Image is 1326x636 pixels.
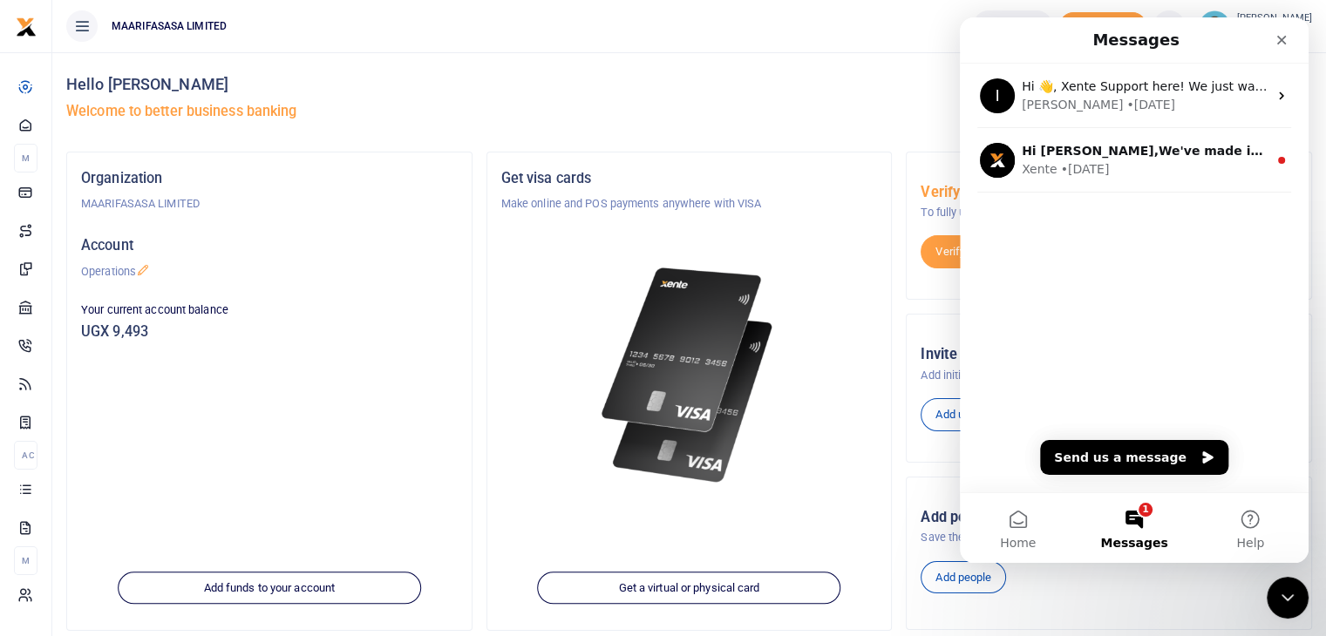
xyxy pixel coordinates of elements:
[1059,12,1146,41] li: Toup your wallet
[501,195,878,213] p: Make online and POS payments anywhere with VISA
[167,78,215,97] div: • [DATE]
[921,509,1297,526] h5: Add people you pay
[81,237,458,254] h5: Account
[81,323,458,341] h5: UGX 9,493
[16,19,37,32] a: logo-small logo-large logo-large
[116,476,232,545] button: Messages
[233,476,349,545] button: Help
[14,441,37,470] li: Ac
[1059,12,1146,41] span: Add money
[921,561,1006,594] a: Add people
[1237,11,1312,26] small: [PERSON_NAME]
[921,204,1297,221] p: To fully use Xente, you must verify your organization
[16,17,37,37] img: logo-small
[140,519,207,531] span: Messages
[66,103,1312,120] h5: Welcome to better business banking
[81,263,458,281] p: Operations
[1267,577,1309,619] iframe: To enrich screen reader interactions, please activate Accessibility in Grammarly extension settings
[62,143,98,161] div: Xente
[101,143,150,161] div: • [DATE]
[960,17,1309,563] iframe: To enrich screen reader interactions, please activate Accessibility in Grammarly extension settings
[276,519,304,531] span: Help
[921,346,1297,363] h5: Invite your team mates
[66,75,1312,94] h4: Hello [PERSON_NAME]
[105,18,234,34] span: MAARIFASASA LIMITED
[921,398,1001,431] a: Add users
[62,78,163,97] div: [PERSON_NAME]
[81,301,458,319] p: Your current account balance
[62,126,1139,140] span: Hi [PERSON_NAME],We've made it easier to get support! Use this chat to connect with our team in r...
[921,367,1297,384] p: Add initiators, approvers and admins to your account
[921,184,1297,201] h5: Verify now to increase your limits
[40,519,76,531] span: Home
[80,423,269,457] button: Send us a message
[1199,10,1230,42] img: profile-user
[1199,10,1312,42] a: profile-user [PERSON_NAME] Operations
[118,572,421,605] a: Add funds to your account
[501,170,878,187] h5: Get visa cards
[81,195,458,213] p: MAARIFASASA LIMITED
[966,10,1059,42] li: Wallet ballance
[14,144,37,173] li: M
[921,529,1297,546] p: Save the people you pay frequently to make it easier
[973,10,1052,42] a: UGX 9,493
[20,125,55,160] img: Profile image for Xente
[921,235,1003,268] a: Verify now
[14,546,37,575] li: M
[595,254,784,497] img: xente-_physical_cards.png
[538,572,841,605] a: Get a virtual or physical card
[81,170,458,187] h5: Organization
